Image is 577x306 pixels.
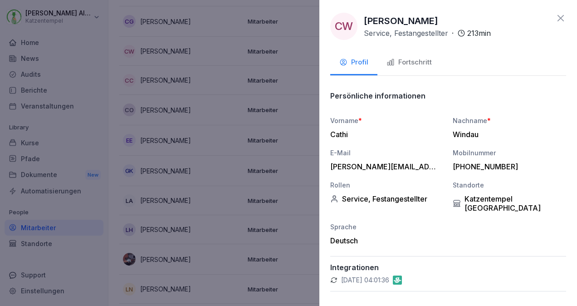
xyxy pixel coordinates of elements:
div: [PERSON_NAME][EMAIL_ADDRESS][DOMAIN_NAME] [330,162,439,171]
button: Fortschritt [377,51,441,75]
div: Sprache [330,222,444,232]
div: Rollen [330,180,444,190]
p: [DATE] 04:01:36 [341,276,389,285]
p: Integrationen [330,263,566,272]
div: Standorte [453,180,566,190]
p: [PERSON_NAME] [364,14,438,28]
div: Cathi [330,130,439,139]
div: Deutsch [330,236,444,245]
div: CW [330,13,357,40]
p: 213 min [467,28,491,39]
div: Vorname [330,116,444,125]
div: Mobilnummer [453,148,566,158]
div: Fortschritt [386,57,432,68]
div: [PHONE_NUMBER] [453,162,562,171]
button: Profil [330,51,377,75]
div: Profil [339,57,368,68]
div: Katzentempel [GEOGRAPHIC_DATA] [453,194,566,212]
img: gastromatic.png [393,276,402,285]
div: E-Mail [330,148,444,158]
div: · [364,28,491,39]
div: Windau [453,130,562,139]
div: Service, Festangestellter [330,194,444,203]
div: Nachname [453,116,566,125]
p: Service, Festangestellter [364,28,448,39]
p: Persönliche informationen [330,91,425,100]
